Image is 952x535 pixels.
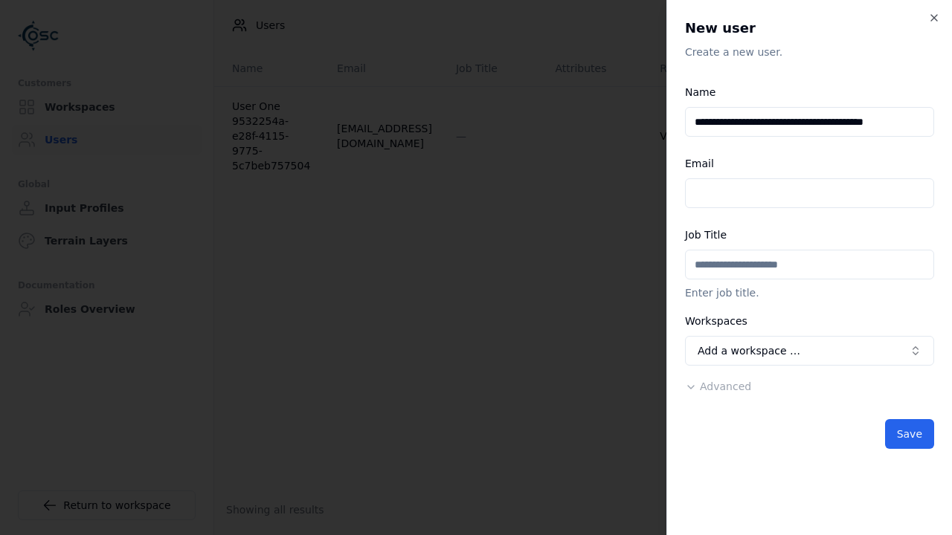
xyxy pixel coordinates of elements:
button: Save [885,419,934,449]
label: Workspaces [685,315,747,327]
h2: New user [685,18,934,39]
span: Advanced [700,380,751,392]
button: Advanced [685,379,751,394]
label: Email [685,158,714,169]
p: Create a new user. [685,45,934,59]
label: Name [685,86,715,98]
p: Enter job title. [685,285,934,300]
label: Job Title [685,229,727,241]
span: Add a workspace … [698,343,800,358]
